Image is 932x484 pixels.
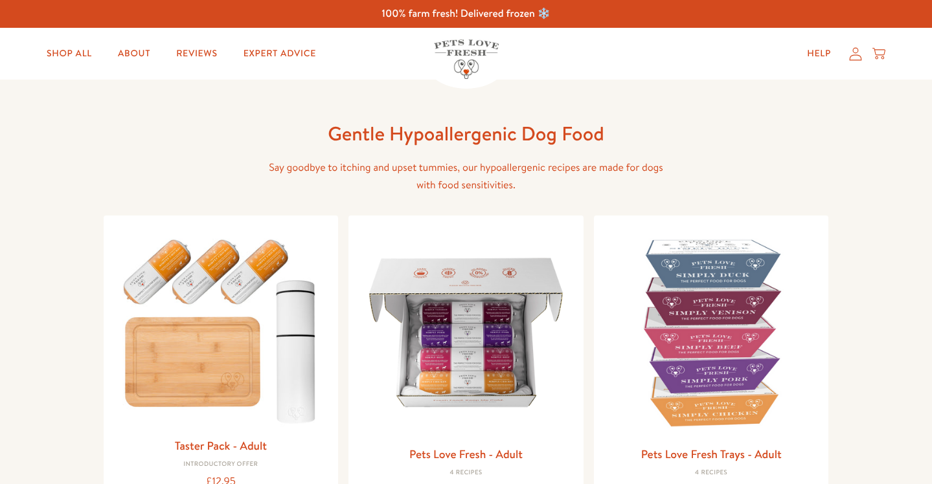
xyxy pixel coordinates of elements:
[166,41,227,67] a: Reviews
[797,41,841,67] a: Help
[259,121,674,146] h1: Gentle Hypoallergenic Dog Food
[108,41,161,67] a: About
[359,469,573,477] div: 4 Recipes
[359,226,573,440] img: Pets Love Fresh - Adult
[114,461,328,468] div: Introductory Offer
[175,437,267,454] a: Taster Pack - Adult
[36,41,102,67] a: Shop All
[114,226,328,431] img: Taster Pack - Adult
[604,469,819,477] div: 4 Recipes
[233,41,326,67] a: Expert Advice
[409,446,523,462] a: Pets Love Fresh - Adult
[259,159,674,194] p: Say goodbye to itching and upset tummies, our hypoallergenic recipes are made for dogs with food ...
[604,226,819,440] img: Pets Love Fresh Trays - Adult
[641,446,782,462] a: Pets Love Fresh Trays - Adult
[434,39,499,79] img: Pets Love Fresh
